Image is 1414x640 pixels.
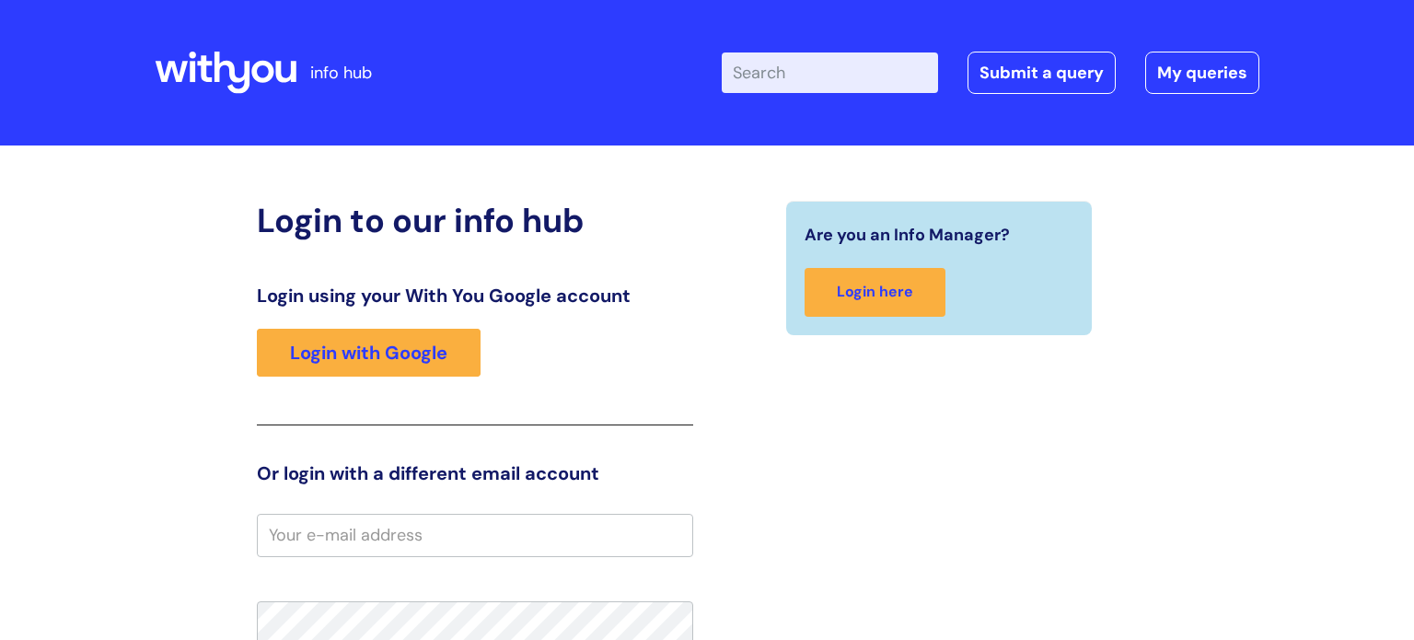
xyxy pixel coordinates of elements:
a: Login with Google [257,329,481,377]
input: Your e-mail address [257,514,693,556]
h3: Or login with a different email account [257,462,693,484]
h3: Login using your With You Google account [257,285,693,307]
p: info hub [310,58,372,87]
span: Are you an Info Manager? [805,220,1010,250]
input: Search [722,52,938,93]
a: My queries [1145,52,1259,94]
a: Login here [805,268,945,317]
a: Submit a query [968,52,1116,94]
h2: Login to our info hub [257,201,693,240]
